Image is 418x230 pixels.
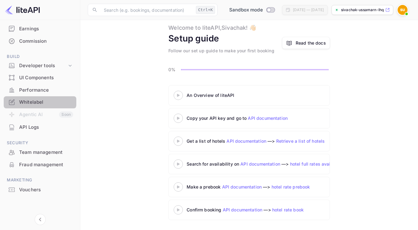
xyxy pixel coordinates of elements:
a: hotel rate book [272,207,304,212]
div: Performance [19,87,73,94]
div: Developer tools [4,60,76,71]
a: Retrieve a list of hotels [276,138,325,144]
div: Earnings [19,25,73,33]
a: Earnings [4,23,76,34]
a: Performance [4,84,76,96]
p: sivachak-ussamarn-lhq5... [341,7,384,13]
a: Read the docs [282,37,330,49]
a: Team management [4,146,76,158]
a: API documentation [223,207,263,212]
div: API Logs [19,124,73,131]
div: Confirm booking —> [187,206,341,213]
a: API Logs [4,121,76,133]
div: Developer tools [19,62,67,69]
a: UI Components [4,72,76,83]
a: hotel rate prebook [272,184,310,189]
a: API documentation [248,115,288,121]
img: Sivachak Ussamarn [398,5,407,15]
a: API documentation [222,184,262,189]
span: Security [4,140,76,146]
a: Vouchers [4,184,76,195]
div: Switch to Production mode [227,7,277,14]
div: Copy your API key and go to [187,115,341,121]
div: Whitelabel [19,99,73,106]
div: [DATE] — [DATE] [293,7,324,13]
div: Commission [19,38,73,45]
a: Commission [4,35,76,47]
div: Ctrl+K [196,6,215,14]
div: Search for availability on —> [187,161,403,167]
div: Fraud management [4,159,76,171]
div: Welcome to liteAPI, Sivachak ! 👋🏻 [168,24,256,32]
a: Read the docs [296,40,326,46]
div: Make a prebook —> [187,184,341,190]
span: Marketing [4,177,76,184]
div: Get a list of hotels —> [187,138,341,144]
div: Performance [4,84,76,96]
a: Whitelabel [4,96,76,108]
a: hotel full rates availability [290,161,345,167]
div: UI Components [4,72,76,84]
button: Collapse navigation [35,214,46,225]
div: Team management [19,149,73,156]
a: API documentation [226,138,266,144]
input: Search (e.g. bookings, documentation) [100,4,193,16]
div: Earnings [4,23,76,35]
span: Sandbox mode [229,7,263,14]
div: Fraud management [19,161,73,168]
img: LiteAPI logo [5,5,40,15]
a: Fraud management [4,159,76,170]
span: Build [4,53,76,60]
a: API documentation [240,161,280,167]
p: 0% [168,66,179,73]
div: Vouchers [4,184,76,196]
div: Vouchers [19,186,73,193]
div: Setup guide [168,32,219,45]
div: An Overview of liteAPI [187,92,341,98]
div: Follow our set up guide to make your first booking [168,47,274,54]
div: UI Components [19,74,73,81]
